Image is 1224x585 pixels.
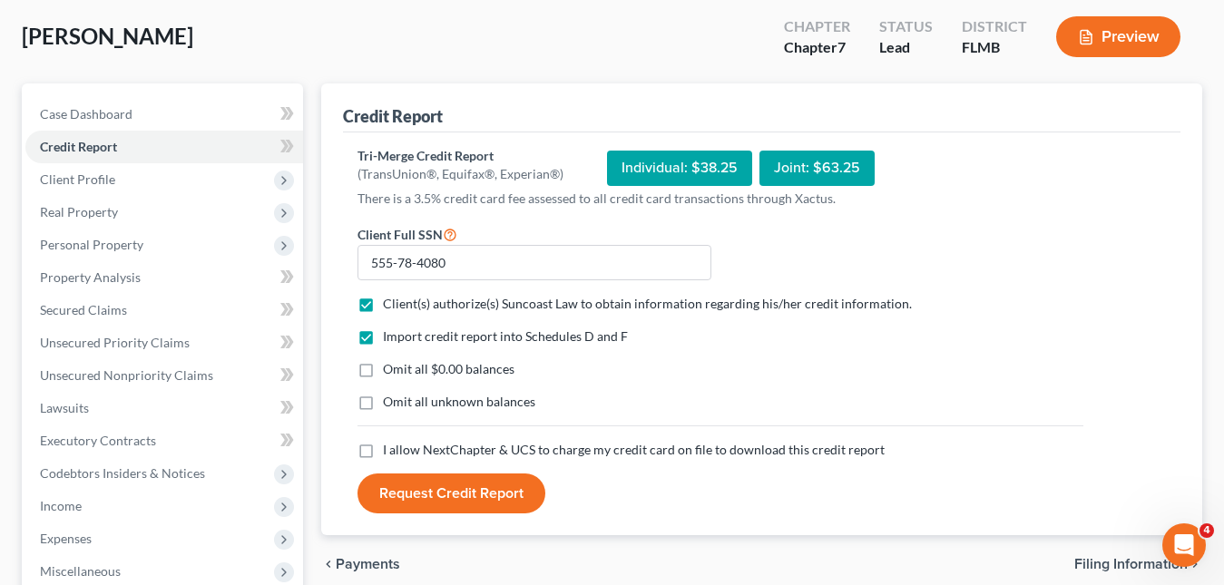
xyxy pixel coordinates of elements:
span: Codebtors Insiders & Notices [40,465,205,481]
div: FLMB [962,37,1027,58]
a: Credit Report [25,131,303,163]
button: chevron_left Payments [321,557,400,571]
button: Request Credit Report [357,473,545,513]
div: Individual: $38.25 [607,151,752,186]
span: Filing Information [1074,557,1188,571]
span: Omit all $0.00 balances [383,361,514,376]
span: Unsecured Priority Claims [40,335,190,350]
button: Filing Information chevron_right [1074,557,1202,571]
a: Property Analysis [25,261,303,294]
input: XXX-XX-XXXX [357,245,711,281]
iframe: Intercom live chat [1162,523,1206,567]
span: Miscellaneous [40,563,121,579]
span: Case Dashboard [40,106,132,122]
span: Omit all unknown balances [383,394,535,409]
span: Unsecured Nonpriority Claims [40,367,213,383]
span: 4 [1200,523,1214,538]
span: Client(s) authorize(s) Suncoast Law to obtain information regarding his/her credit information. [383,296,912,311]
span: Personal Property [40,237,143,252]
span: Secured Claims [40,302,127,317]
a: Executory Contracts [25,424,303,457]
button: Preview [1056,16,1180,57]
a: Unsecured Priority Claims [25,327,303,359]
span: Real Property [40,204,118,219]
div: Tri-Merge Credit Report [357,147,563,165]
span: Income [40,498,82,513]
a: Case Dashboard [25,98,303,131]
span: Client Full SSN [357,227,443,242]
span: [PERSON_NAME] [22,23,193,49]
i: chevron_left [321,557,336,571]
p: There is a 3.5% credit card fee assessed to all credit card transactions through Xactus. [357,190,1083,208]
a: Lawsuits [25,392,303,424]
div: Joint: $63.25 [759,151,875,186]
span: 7 [837,38,846,55]
span: Client Profile [40,171,115,187]
div: District [962,16,1027,37]
div: Chapter [784,16,850,37]
span: Credit Report [40,139,117,154]
span: I allow NextChapter & UCS to charge my credit card on file to download this credit report [383,442,885,457]
span: Import credit report into Schedules D and F [383,328,628,344]
span: Payments [336,557,400,571]
a: Secured Claims [25,294,303,327]
div: Credit Report [343,105,443,127]
div: Status [879,16,933,37]
span: Property Analysis [40,269,141,285]
a: Unsecured Nonpriority Claims [25,359,303,392]
span: Lawsuits [40,400,89,415]
span: Executory Contracts [40,433,156,448]
div: (TransUnion®, Equifax®, Experian®) [357,165,563,183]
div: Lead [879,37,933,58]
div: Chapter [784,37,850,58]
span: Expenses [40,531,92,546]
